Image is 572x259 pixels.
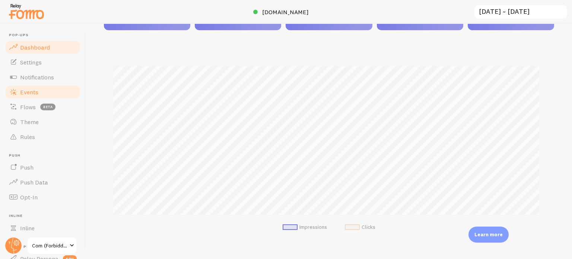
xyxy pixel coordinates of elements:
span: Push [9,153,81,158]
span: Rules [20,133,35,140]
span: Inline [9,214,81,218]
a: Push Data [4,175,81,190]
span: beta [40,104,55,110]
a: Rules [4,129,81,144]
img: fomo-relay-logo-orange.svg [8,2,45,21]
span: Com (Forbiddenfruit) [32,241,67,250]
a: Notifications [4,70,81,85]
span: Events [20,88,38,96]
span: Settings [20,59,42,66]
span: Flows [20,103,36,111]
span: Push Data [20,179,48,186]
span: Inline [20,224,35,232]
a: Push [4,160,81,175]
span: Push [20,164,34,171]
div: Learn more [468,227,509,243]
p: Learn more [474,231,503,238]
a: Com (Forbiddenfruit) [27,237,77,255]
a: Theme [4,114,81,129]
a: Dashboard [4,40,81,55]
a: Flows beta [4,100,81,114]
a: Inline [4,221,81,236]
li: Clicks [345,224,375,231]
span: Opt-In [20,193,38,201]
a: Settings [4,55,81,70]
span: Pop-ups [9,33,81,38]
span: Notifications [20,73,54,81]
li: Impressions [283,224,327,231]
a: Opt-In [4,190,81,205]
span: Theme [20,118,39,126]
span: Dashboard [20,44,50,51]
a: Events [4,85,81,100]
